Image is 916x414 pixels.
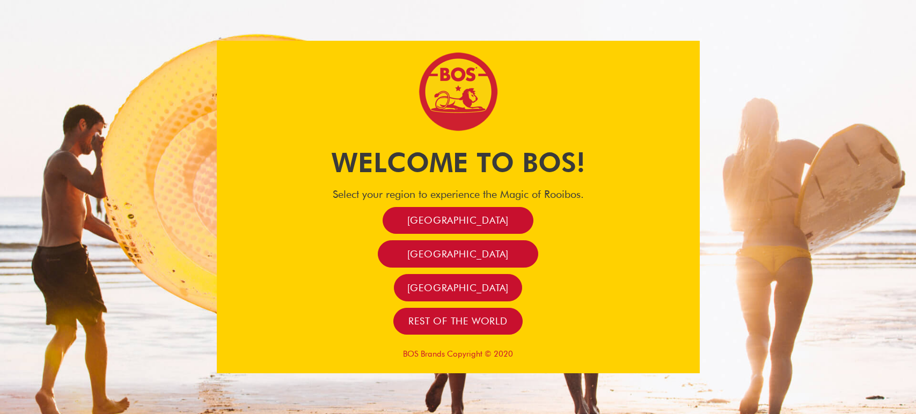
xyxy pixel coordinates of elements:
span: [GEOGRAPHIC_DATA] [407,282,509,294]
span: [GEOGRAPHIC_DATA] [407,214,509,226]
p: BOS Brands Copyright © 2020 [217,349,700,359]
h4: Select your region to experience the Magic of Rooibos. [217,188,700,201]
a: [GEOGRAPHIC_DATA] [378,240,539,268]
span: Rest of the world [408,315,508,327]
span: [GEOGRAPHIC_DATA] [407,248,509,260]
img: Bos Brands [418,51,499,132]
a: [GEOGRAPHIC_DATA] [394,274,522,301]
a: [GEOGRAPHIC_DATA] [383,207,534,234]
h1: Welcome to BOS! [217,144,700,181]
a: Rest of the world [393,308,523,335]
